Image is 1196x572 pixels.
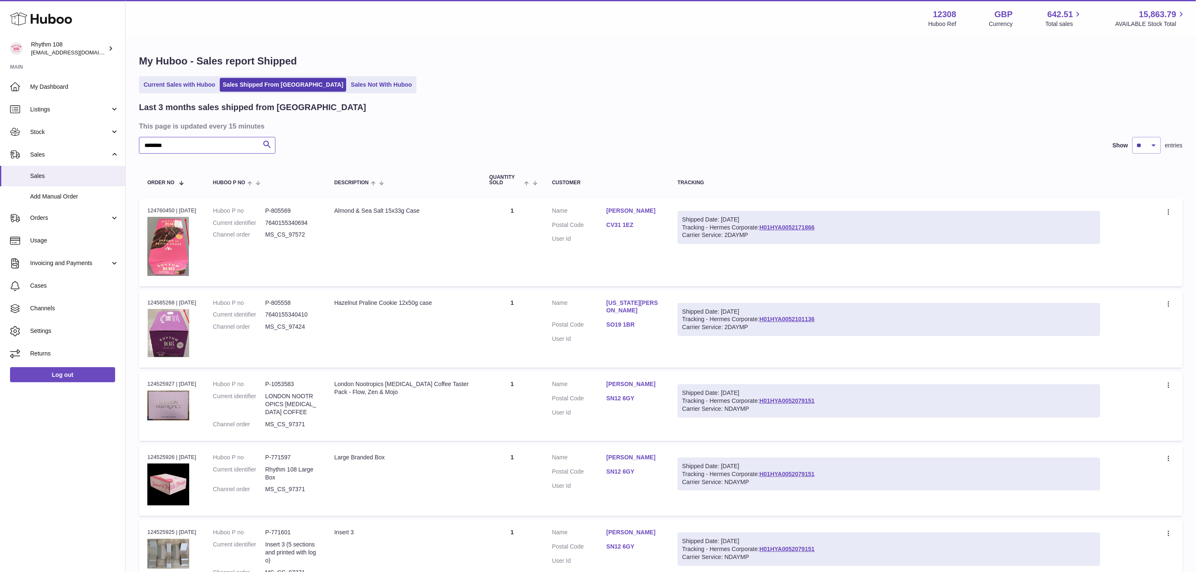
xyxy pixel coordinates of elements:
span: Sales [30,151,110,159]
a: H01HYA0052171866 [759,224,815,231]
dt: User Id [552,557,607,565]
a: CV31 1EZ [607,221,661,229]
span: Stock [30,128,110,136]
a: H01HYA0052079151 [759,471,815,477]
dt: User Id [552,409,607,417]
dt: Huboo P no [213,380,265,388]
div: Shipped Date: [DATE] [682,389,1096,397]
div: Tracking - Hermes Corporate: [678,458,1100,491]
a: Log out [10,367,115,382]
a: H01HYA0052101136 [759,316,815,322]
div: Shipped Date: [DATE] [682,537,1096,545]
div: Shipped Date: [DATE] [682,308,1096,316]
dt: Postal Code [552,321,607,331]
div: Tracking [678,180,1100,186]
div: Customer [552,180,661,186]
dt: Current identifier [213,392,265,416]
div: Carrier Service: NDAYMP [682,405,1096,413]
dt: Channel order [213,420,265,428]
td: 1 [481,372,544,441]
a: [PERSON_NAME] [607,207,661,215]
td: 1 [481,291,544,368]
dd: MS_CS_97572 [265,231,318,239]
span: Description [334,180,369,186]
dd: P-771597 [265,453,318,461]
td: 1 [481,198,544,286]
dt: User Id [552,335,607,343]
dt: User Id [552,235,607,243]
div: Hazelnut Praline Cookie 12x50g case [334,299,473,307]
span: Sales [30,172,119,180]
dt: Current identifier [213,466,265,482]
div: Shipped Date: [DATE] [682,216,1096,224]
h1: My Huboo - Sales report Shipped [139,54,1183,68]
img: 123081684744870.jpg [147,464,189,505]
div: Carrier Service: 2DAYMP [682,323,1096,331]
dt: Huboo P no [213,528,265,536]
span: Channels [30,304,119,312]
div: London Nootropics [MEDICAL_DATA] Coffee Taster Pack - Flow, Zen & Mojo [334,380,473,396]
a: [PERSON_NAME] [607,380,661,388]
div: Currency [989,20,1013,28]
a: SN12 6GY [607,468,661,476]
dt: User Id [552,482,607,490]
span: Returns [30,350,119,358]
span: Huboo P no [213,180,245,186]
dt: Current identifier [213,541,265,564]
td: 1 [481,445,544,516]
a: H01HYA0052079151 [759,397,815,404]
span: AVAILABLE Stock Total [1115,20,1186,28]
dt: Name [552,453,607,464]
a: Current Sales with Huboo [141,78,218,92]
div: Tracking - Hermes Corporate: [678,211,1100,244]
a: 642.51 Total sales [1045,9,1083,28]
dt: Huboo P no [213,453,265,461]
dd: P-805558 [265,299,318,307]
span: 642.51 [1047,9,1073,20]
span: Usage [30,237,119,245]
span: Settings [30,327,119,335]
span: My Dashboard [30,83,119,91]
div: Shipped Date: [DATE] [682,462,1096,470]
dd: Rhythm 108 Large Box [265,466,318,482]
span: 15,863.79 [1139,9,1176,20]
label: Show [1113,142,1128,149]
span: entries [1165,142,1183,149]
dt: Channel order [213,231,265,239]
img: 1688048918.JPG [147,217,189,276]
a: Sales Not With Huboo [348,78,415,92]
dt: Postal Code [552,543,607,553]
span: Order No [147,180,175,186]
a: 15,863.79 AVAILABLE Stock Total [1115,9,1186,28]
dt: Current identifier [213,219,265,227]
a: H01HYA0052079151 [759,546,815,552]
img: 123081684745024.JPG [147,539,189,569]
dt: Postal Code [552,394,607,405]
dd: LONDON NOOTROPICS [MEDICAL_DATA] COFFEE [265,392,318,416]
span: Invoicing and Payments [30,259,110,267]
div: Carrier Service: NDAYMP [682,478,1096,486]
h3: This page is updated every 15 minutes [139,121,1181,131]
span: Cases [30,282,119,290]
a: [US_STATE][PERSON_NAME] [607,299,661,315]
strong: 12308 [933,9,957,20]
dt: Channel order [213,323,265,331]
span: Quantity Sold [489,175,522,186]
dt: Huboo P no [213,299,265,307]
a: SO19 1BR [607,321,661,329]
a: SN12 6GY [607,394,661,402]
div: 124585268 | [DATE] [147,299,196,307]
span: Total sales [1045,20,1083,28]
div: Carrier Service: 2DAYMP [682,231,1096,239]
dt: Channel order [213,485,265,493]
div: Huboo Ref [929,20,957,28]
a: [PERSON_NAME] [607,453,661,461]
dd: MS_CS_97371 [265,420,318,428]
a: SN12 6GY [607,543,661,551]
dd: P-805569 [265,207,318,215]
div: Insert 3 [334,528,473,536]
a: Sales Shipped From [GEOGRAPHIC_DATA] [220,78,346,92]
dd: 7640155340694 [265,219,318,227]
div: 124760450 | [DATE] [147,207,196,214]
div: 124525926 | [DATE] [147,453,196,461]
